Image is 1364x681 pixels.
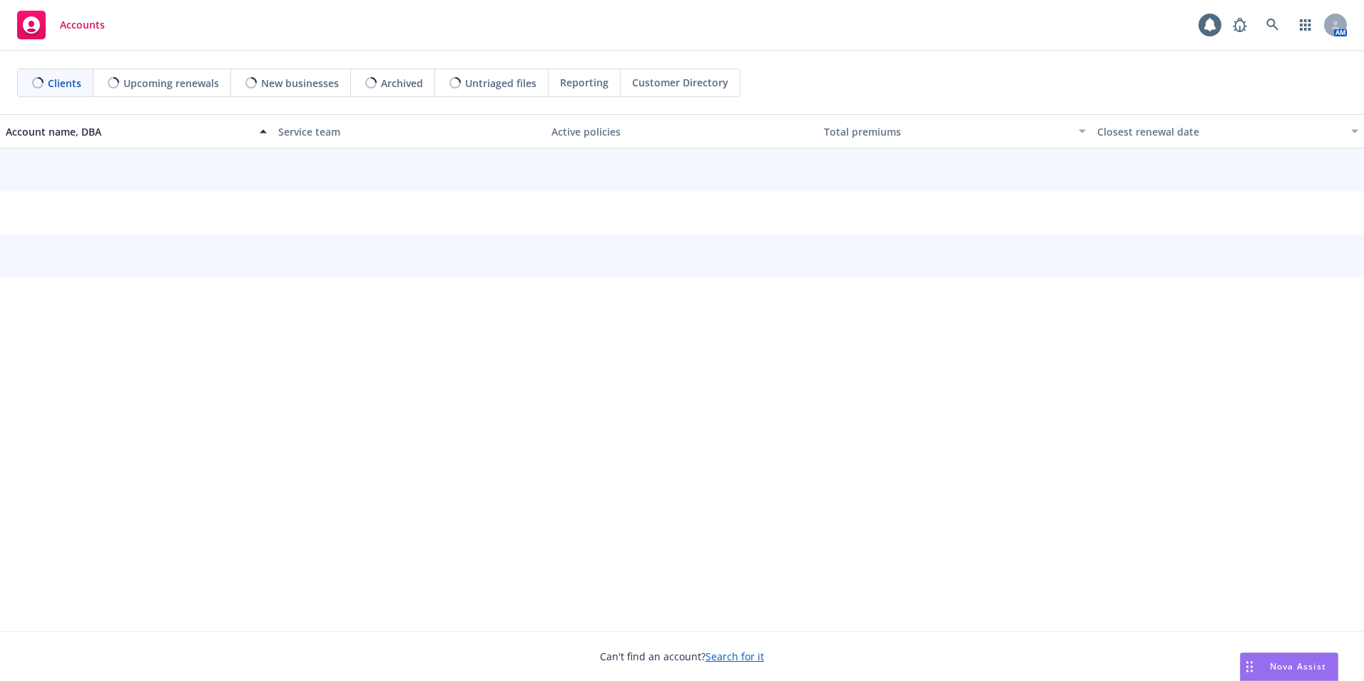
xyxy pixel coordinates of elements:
span: Clients [48,76,81,91]
span: Untriaged files [465,76,536,91]
span: Upcoming renewals [123,76,219,91]
span: Accounts [60,19,105,31]
span: Customer Directory [632,75,728,90]
span: Reporting [560,75,609,90]
span: Archived [381,76,423,91]
a: Switch app [1291,11,1320,39]
span: Nova Assist [1270,660,1326,672]
button: Total premiums [818,114,1091,148]
div: Account name, DBA [6,124,251,139]
button: Active policies [546,114,818,148]
a: Search for it [706,650,764,663]
a: Search [1258,11,1287,39]
button: Nova Assist [1240,652,1338,681]
div: Drag to move [1241,653,1258,680]
div: Total premiums [824,124,1069,139]
div: Active policies [551,124,813,139]
div: Service team [278,124,539,139]
span: Can't find an account? [600,649,764,664]
a: Report a Bug [1226,11,1254,39]
div: Closest renewal date [1097,124,1343,139]
span: New businesses [261,76,339,91]
button: Service team [273,114,545,148]
a: Accounts [11,5,111,45]
button: Closest renewal date [1091,114,1364,148]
